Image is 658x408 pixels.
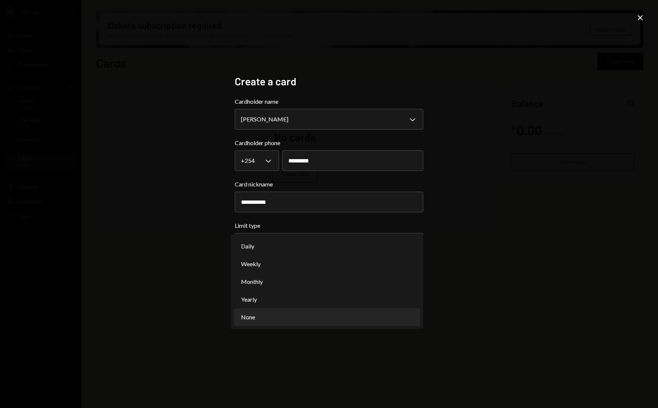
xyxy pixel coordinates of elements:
[241,260,261,268] span: Weekly
[235,180,423,189] label: Card nickname
[241,242,254,251] span: Daily
[235,97,423,106] label: Cardholder name
[235,74,423,89] h2: Create a card
[241,277,263,286] span: Monthly
[235,109,423,130] button: Cardholder name
[241,313,255,322] span: None
[235,233,423,254] button: Limit type
[235,221,423,230] label: Limit type
[235,138,423,147] label: Cardholder phone
[241,295,257,304] span: Yearly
